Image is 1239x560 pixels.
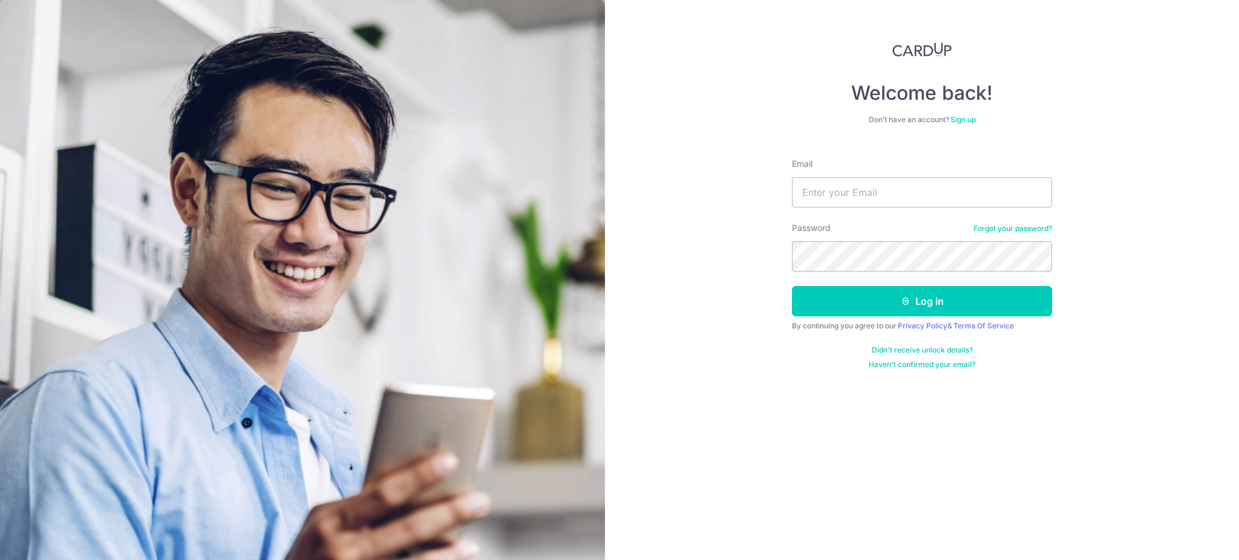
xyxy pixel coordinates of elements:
label: Email [792,158,812,170]
h4: Welcome back! [792,81,1052,105]
a: Terms Of Service [953,321,1014,330]
img: CardUp Logo [892,42,952,57]
a: Forgot your password? [973,224,1052,233]
a: Didn't receive unlock details? [872,345,973,355]
div: Don’t have an account? [792,115,1052,125]
a: Privacy Policy [898,321,947,330]
a: Sign up [950,115,976,124]
label: Password [792,222,831,234]
a: Haven't confirmed your email? [869,360,975,370]
div: By continuing you agree to our & [792,321,1052,331]
input: Enter your Email [792,177,1052,207]
button: Log in [792,286,1052,316]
